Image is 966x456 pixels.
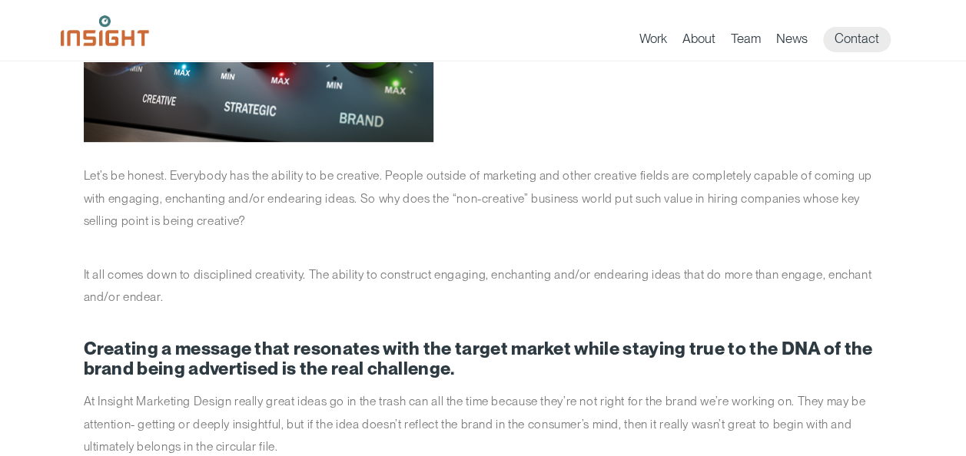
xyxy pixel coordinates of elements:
a: News [776,31,808,52]
p: Let’s be honest. Everybody has the ability to be creative. People outside of marketing and other ... [84,164,883,233]
h2: Creating a message that resonates with the target market while staying true to the DNA of the bra... [84,339,883,378]
a: Work [639,31,667,52]
a: About [682,31,715,52]
img: Insight Marketing Design [61,15,149,46]
a: Team [731,31,761,52]
p: It all comes down to disciplined creativity. The ability to construct engaging, enchanting and/or... [84,263,883,309]
nav: primary navigation menu [639,27,906,52]
a: Contact [823,27,891,52]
